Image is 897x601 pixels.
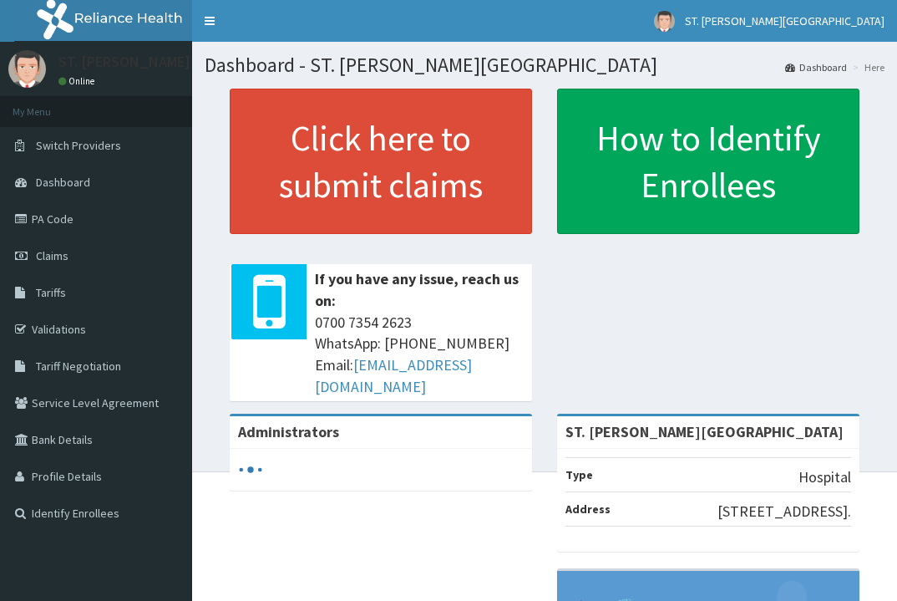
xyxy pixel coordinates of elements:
span: Tariff Negotiation [36,359,121,374]
span: ST. [PERSON_NAME][GEOGRAPHIC_DATA] [685,13,884,28]
p: Hospital [798,466,851,488]
p: [STREET_ADDRESS]. [717,501,851,522]
span: Dashboard [36,175,90,190]
b: Address [565,502,611,517]
b: Type [565,467,593,482]
a: Click here to submit claims [230,89,532,234]
a: [EMAIL_ADDRESS][DOMAIN_NAME] [315,355,472,396]
a: Dashboard [785,60,847,74]
a: Online [58,75,99,87]
span: 0700 7354 2623 WhatsApp: [PHONE_NUMBER] Email: [315,312,524,398]
b: Administrators [238,422,339,441]
svg: audio-loading [238,457,263,482]
span: Claims [36,248,68,263]
img: User Image [654,11,675,32]
h1: Dashboard - ST. [PERSON_NAME][GEOGRAPHIC_DATA] [205,54,884,76]
b: If you have any issue, reach us on: [315,269,519,310]
li: Here [849,60,884,74]
a: How to Identify Enrollees [557,89,859,234]
img: User Image [8,50,46,88]
strong: ST. [PERSON_NAME][GEOGRAPHIC_DATA] [565,422,844,441]
span: Tariffs [36,285,66,300]
span: Switch Providers [36,138,121,153]
p: ST. [PERSON_NAME][GEOGRAPHIC_DATA] [58,54,328,69]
